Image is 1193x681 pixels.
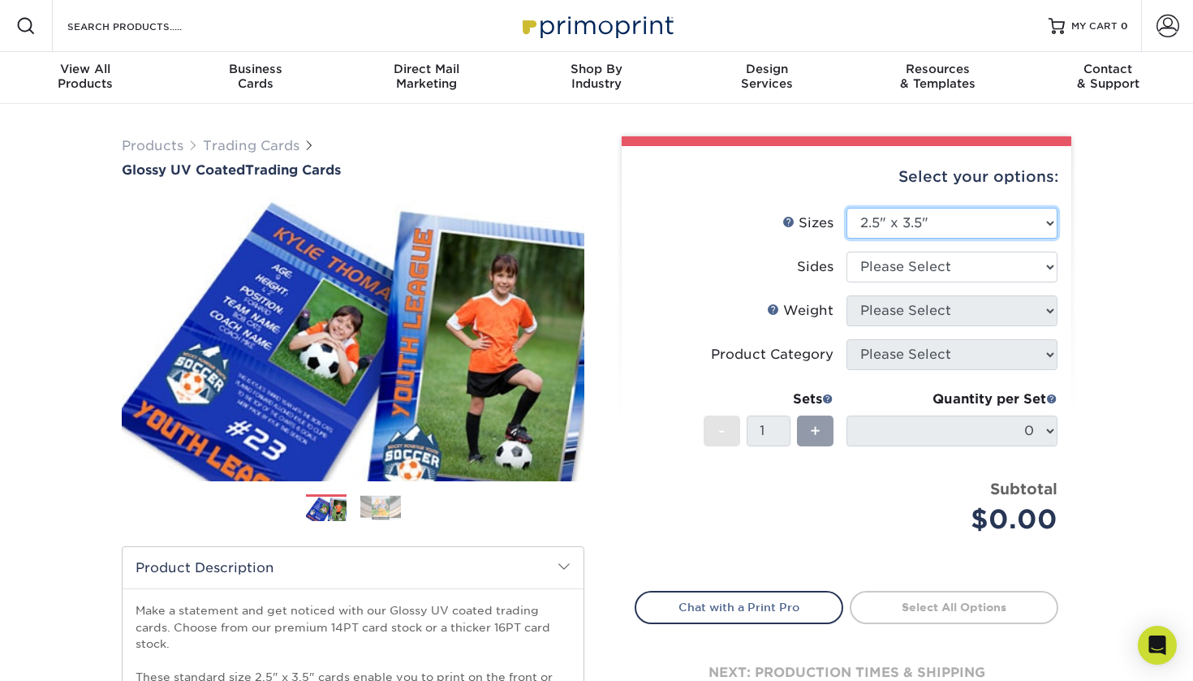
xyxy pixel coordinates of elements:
[859,500,1057,539] div: $0.00
[341,62,511,91] div: Marketing
[306,495,347,524] img: Trading Cards 01
[123,547,584,588] h2: Product Description
[511,62,682,76] span: Shop By
[635,591,843,623] a: Chat with a Print Pro
[846,390,1057,409] div: Quantity per Set
[122,162,245,178] span: Glossy UV Coated
[635,146,1058,208] div: Select your options:
[341,52,511,104] a: Direct MailMarketing
[767,301,833,321] div: Weight
[122,162,584,178] a: Glossy UV CoatedTrading Cards
[203,138,299,153] a: Trading Cards
[990,480,1057,498] strong: Subtotal
[718,419,726,443] span: -
[511,52,682,104] a: Shop ByIndustry
[360,495,401,520] img: Trading Cards 02
[170,62,341,76] span: Business
[122,162,584,178] h1: Trading Cards
[1071,19,1118,33] span: MY CART
[682,52,852,104] a: DesignServices
[852,62,1023,76] span: Resources
[341,62,511,76] span: Direct Mail
[852,52,1023,104] a: Resources& Templates
[1023,62,1193,76] span: Contact
[66,16,224,36] input: SEARCH PRODUCTS.....
[1023,52,1193,104] a: Contact& Support
[170,62,341,91] div: Cards
[810,419,820,443] span: +
[704,390,833,409] div: Sets
[682,62,852,76] span: Design
[682,62,852,91] div: Services
[711,345,833,364] div: Product Category
[782,213,833,233] div: Sizes
[1138,626,1177,665] div: Open Intercom Messenger
[852,62,1023,91] div: & Templates
[170,52,341,104] a: BusinessCards
[797,257,833,277] div: Sides
[515,8,678,43] img: Primoprint
[122,138,183,153] a: Products
[850,591,1058,623] a: Select All Options
[122,179,584,499] img: Glossy UV Coated 01
[511,62,682,91] div: Industry
[1121,20,1128,32] span: 0
[1023,62,1193,91] div: & Support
